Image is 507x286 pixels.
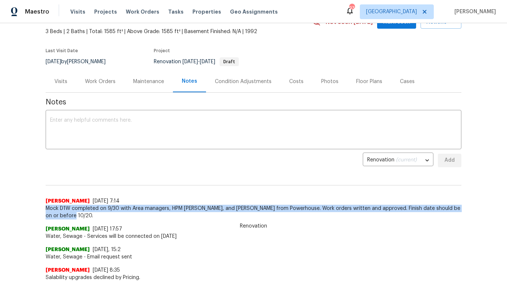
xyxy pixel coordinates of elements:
div: Notes [182,78,197,85]
span: Mock D1W completed on 9/30 with Area managers, HPM [PERSON_NAME], and [PERSON_NAME] from Powerhou... [46,205,461,219]
span: Work Orders [126,8,159,15]
span: [PERSON_NAME] [46,267,90,274]
span: [DATE], 15:2 [93,247,121,252]
span: [PERSON_NAME] [46,225,90,233]
span: Water, Sewage - Services will be connected on [DATE] [46,233,461,240]
span: Geo Assignments [230,8,278,15]
span: [DATE] [182,59,198,64]
div: Visits [54,78,67,85]
span: Properties [192,8,221,15]
span: Salability upgrades declined by Pricing. [46,274,461,281]
div: Renovation (current) [363,151,433,169]
span: [DATE] 7:14 [93,199,120,204]
span: Last Visit Date [46,49,78,53]
span: - [182,59,215,64]
span: Renovation [235,222,272,230]
span: 3 Beds | 2 Baths | Total: 1585 ft² | Above Grade: 1585 ft² | Basement Finished: N/A | 1992 [46,28,312,35]
span: [DATE] [200,59,215,64]
span: Visits [70,8,85,15]
span: Project [154,49,170,53]
span: Notes [46,99,461,106]
div: Floor Plans [356,78,382,85]
div: by [PERSON_NAME] [46,57,114,66]
div: Cases [400,78,415,85]
span: Tasks [168,9,184,14]
span: [DATE] [46,59,61,64]
span: [PERSON_NAME] [46,197,90,205]
span: Renovation [154,59,239,64]
div: 93 [349,4,354,12]
span: Maestro [25,8,49,15]
span: (current) [396,157,417,162]
div: Maintenance [133,78,164,85]
div: Photos [321,78,338,85]
span: [PERSON_NAME] [46,246,90,253]
span: [PERSON_NAME] [451,8,496,15]
div: Costs [289,78,304,85]
span: [DATE] 8:35 [93,268,120,273]
span: [DATE] 17:57 [93,226,122,232]
span: Water, Sewage - Email request sent [46,253,461,261]
div: Condition Adjustments [215,78,272,85]
span: [GEOGRAPHIC_DATA] [366,8,417,15]
span: Draft [220,60,238,64]
span: Projects [94,8,117,15]
div: Work Orders [85,78,116,85]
